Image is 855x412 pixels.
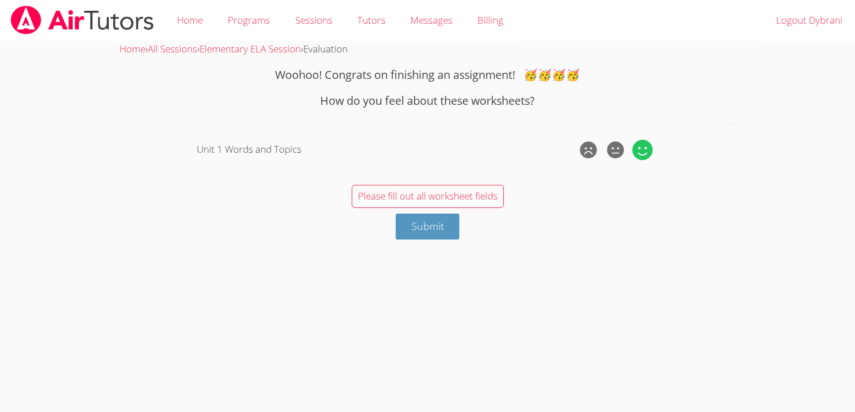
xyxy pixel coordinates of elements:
[200,42,301,55] a: Elementary ELA Session
[148,42,197,55] a: All Sessions
[524,67,580,82] span: congratulations
[10,6,155,34] img: airtutors_banner-c4298cdbf04f3fff15de1276eac7730deb9818008684d7c2e4769d2f7ddbe033.png
[119,41,735,57] div: › › ›
[410,14,453,26] span: Messages
[119,92,735,109] h3: How do you feel about these worksheets?
[275,67,515,82] span: Woohoo! Congrats on finishing an assignment!
[119,42,145,55] a: Home
[358,189,498,202] span: Please fill out all worksheet fields
[197,141,577,158] div: Unit 1 Words and Topics
[411,219,444,233] span: Submit
[396,214,460,240] button: Submit
[303,42,348,55] span: Evaluation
